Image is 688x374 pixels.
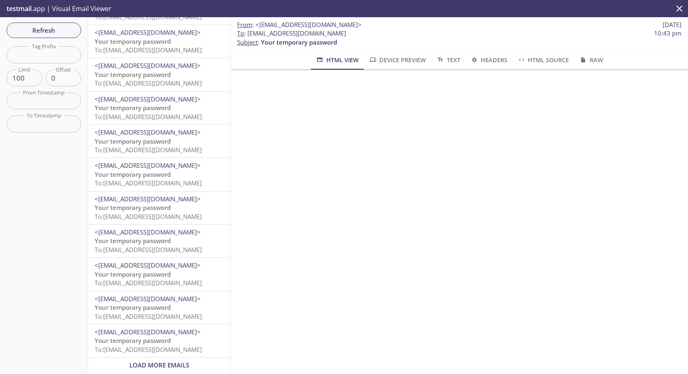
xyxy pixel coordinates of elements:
button: Refresh [7,23,81,38]
span: To: [EMAIL_ADDRESS][DOMAIN_NAME] [95,312,202,320]
span: Device Preview [369,55,426,65]
span: To: [EMAIL_ADDRESS][DOMAIN_NAME] [95,279,202,287]
span: : [237,20,362,29]
span: To: [EMAIL_ADDRESS][DOMAIN_NAME] [95,79,202,87]
div: <[EMAIL_ADDRESS][DOMAIN_NAME]>Your temporary passwordTo:[EMAIL_ADDRESS][DOMAIN_NAME] [88,125,230,158]
span: From [237,20,252,29]
div: <[EMAIL_ADDRESS][DOMAIN_NAME]>Your temporary passwordTo:[EMAIL_ADDRESS][DOMAIN_NAME] [88,58,230,91]
span: Refresh [13,25,75,36]
span: Your temporary password [95,137,171,145]
span: Your temporary password [95,70,171,79]
span: Headers [470,55,507,65]
span: <[EMAIL_ADDRESS][DOMAIN_NAME]> [95,95,201,103]
div: <[EMAIL_ADDRESS][DOMAIN_NAME]>Your temporary passwordTo:[EMAIL_ADDRESS][DOMAIN_NAME] [88,324,230,357]
span: Your temporary password [95,170,171,178]
span: To: [EMAIL_ADDRESS][DOMAIN_NAME] [95,13,202,21]
span: HTML Source [517,55,569,65]
span: <[EMAIL_ADDRESS][DOMAIN_NAME]> [95,128,201,136]
div: <[EMAIL_ADDRESS][DOMAIN_NAME]>Your temporary passwordTo:[EMAIL_ADDRESS][DOMAIN_NAME] [88,158,230,191]
span: 10:43 pm [654,29,681,38]
span: Raw [579,55,603,65]
span: Subject [237,38,258,46]
span: : [EMAIL_ADDRESS][DOMAIN_NAME] [237,29,346,38]
span: To: [EMAIL_ADDRESS][DOMAIN_NAME] [95,113,202,121]
span: To [237,29,244,37]
span: Your temporary password [95,237,171,245]
div: <[EMAIL_ADDRESS][DOMAIN_NAME]>Your temporary passwordTo:[EMAIL_ADDRESS][DOMAIN_NAME] [88,291,230,324]
span: testmail [7,4,32,13]
div: <[EMAIL_ADDRESS][DOMAIN_NAME]>Your temporary passwordTo:[EMAIL_ADDRESS][DOMAIN_NAME] [88,192,230,224]
div: <[EMAIL_ADDRESS][DOMAIN_NAME]>Your temporary passwordTo:[EMAIL_ADDRESS][DOMAIN_NAME] [88,258,230,291]
div: Load More Emails [88,358,230,373]
span: Load More Emails [129,361,189,369]
p: : [237,29,681,47]
span: To: [EMAIL_ADDRESS][DOMAIN_NAME] [95,246,202,254]
span: Your temporary password [95,303,171,311]
span: To: [EMAIL_ADDRESS][DOMAIN_NAME] [95,46,202,54]
div: <[EMAIL_ADDRESS][DOMAIN_NAME]>Your temporary passwordTo:[EMAIL_ADDRESS][DOMAIN_NAME] [88,92,230,124]
span: Your temporary password [95,104,171,112]
span: <[EMAIL_ADDRESS][DOMAIN_NAME]> [256,20,362,29]
span: Your temporary password [95,336,171,345]
span: To: [EMAIL_ADDRESS][DOMAIN_NAME] [95,212,202,221]
div: <[EMAIL_ADDRESS][DOMAIN_NAME]>Your temporary passwordTo:[EMAIL_ADDRESS][DOMAIN_NAME] [88,25,230,58]
span: Your temporary password [95,203,171,212]
span: To: [EMAIL_ADDRESS][DOMAIN_NAME] [95,345,202,354]
span: <[EMAIL_ADDRESS][DOMAIN_NAME]> [95,328,201,336]
span: <[EMAIL_ADDRESS][DOMAIN_NAME]> [95,28,201,36]
span: <[EMAIL_ADDRESS][DOMAIN_NAME]> [95,228,201,236]
span: Your temporary password [95,270,171,278]
span: <[EMAIL_ADDRESS][DOMAIN_NAME]> [95,195,201,203]
span: <[EMAIL_ADDRESS][DOMAIN_NAME]> [95,61,201,70]
span: Text [436,55,460,65]
div: <[EMAIL_ADDRESS][DOMAIN_NAME]>Your temporary passwordTo:[EMAIL_ADDRESS][DOMAIN_NAME] [88,225,230,257]
span: <[EMAIL_ADDRESS][DOMAIN_NAME]> [95,161,201,169]
span: HTML View [315,55,358,65]
span: To: [EMAIL_ADDRESS][DOMAIN_NAME] [95,179,202,187]
span: Your temporary password [261,38,337,46]
span: [DATE] [663,20,681,29]
span: <[EMAIL_ADDRESS][DOMAIN_NAME]> [95,295,201,303]
span: Your temporary password [95,37,171,45]
span: To: [EMAIL_ADDRESS][DOMAIN_NAME] [95,146,202,154]
span: <[EMAIL_ADDRESS][DOMAIN_NAME]> [95,261,201,269]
